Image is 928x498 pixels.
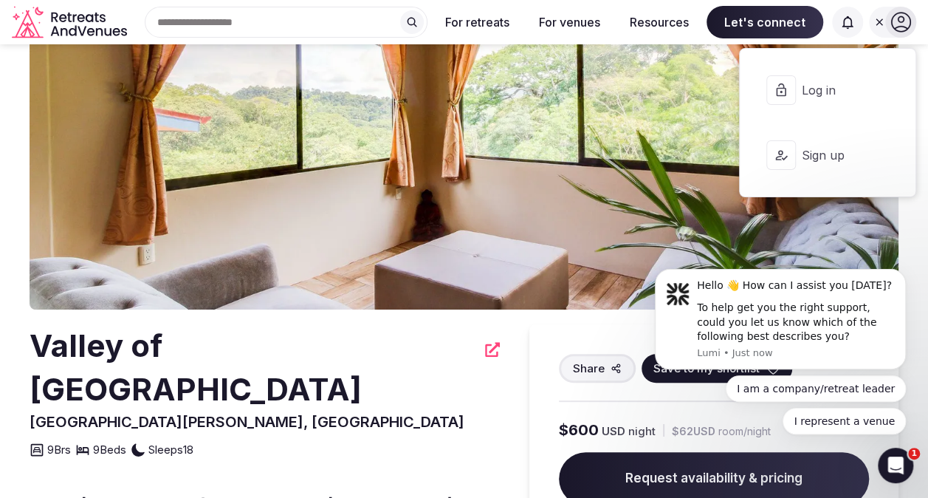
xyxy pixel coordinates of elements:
[878,448,913,483] iframe: Intercom live chat
[707,6,823,38] span: Let's connect
[527,6,612,38] button: For venues
[752,126,904,185] button: Sign up
[559,354,636,383] button: Share
[559,420,599,440] span: $600
[12,6,130,39] a: Visit the homepage
[618,6,701,38] button: Resources
[47,442,71,457] span: 9 Brs
[148,442,193,457] span: Sleeps 18
[433,6,521,38] button: For retreats
[802,82,873,98] span: Log in
[602,423,625,439] span: USD
[12,6,130,39] svg: Retreats and Venues company logo
[802,147,873,163] span: Sign up
[752,61,904,120] button: Log in
[628,423,656,439] span: night
[30,324,476,412] h2: Valley of [GEOGRAPHIC_DATA]
[633,190,928,458] iframe: Intercom notifications message
[93,442,126,457] span: 9 Beds
[30,413,464,431] span: [GEOGRAPHIC_DATA][PERSON_NAME], [GEOGRAPHIC_DATA]
[573,361,605,376] span: Share
[908,448,920,460] span: 1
